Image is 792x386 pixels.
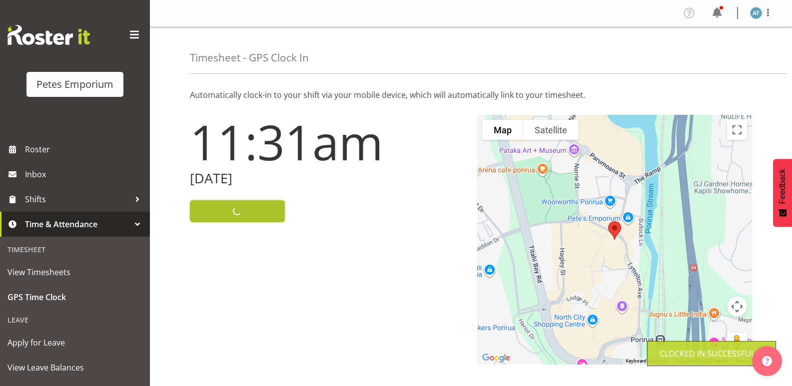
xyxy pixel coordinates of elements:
[762,356,772,366] img: help-xxl-2.png
[190,52,309,63] h4: Timesheet - GPS Clock In
[480,352,513,365] img: Google
[750,7,762,19] img: alex-micheal-taniwha5364.jpg
[727,297,747,317] button: Map camera controls
[2,239,147,260] div: Timesheet
[190,115,465,169] h1: 11:31am
[2,310,147,330] div: Leave
[190,89,752,101] p: Automatically clock-in to your shift via your mobile device, which will automatically link to you...
[7,360,142,375] span: View Leave Balances
[2,285,147,310] a: GPS Time Clock
[25,142,145,157] span: Roster
[7,265,142,280] span: View Timesheets
[7,290,142,305] span: GPS Time Clock
[7,335,142,350] span: Apply for Leave
[2,260,147,285] a: View Timesheets
[25,192,130,207] span: Shifts
[727,333,747,353] button: Drag Pegman onto the map to open Street View
[480,352,513,365] a: Open this area in Google Maps (opens a new window)
[25,167,145,182] span: Inbox
[626,358,669,365] button: Keyboard shortcuts
[482,120,523,140] button: Show street map
[25,217,130,232] span: Time & Attendance
[2,330,147,355] a: Apply for Leave
[2,355,147,380] a: View Leave Balances
[190,171,465,186] h2: [DATE]
[727,120,747,140] button: Toggle fullscreen view
[773,159,792,227] button: Feedback - Show survey
[660,348,764,360] div: Clocked in Successfully
[523,120,579,140] button: Show satellite imagery
[7,25,90,45] img: Rosterit website logo
[778,169,787,204] span: Feedback
[36,77,113,92] div: Petes Emporium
